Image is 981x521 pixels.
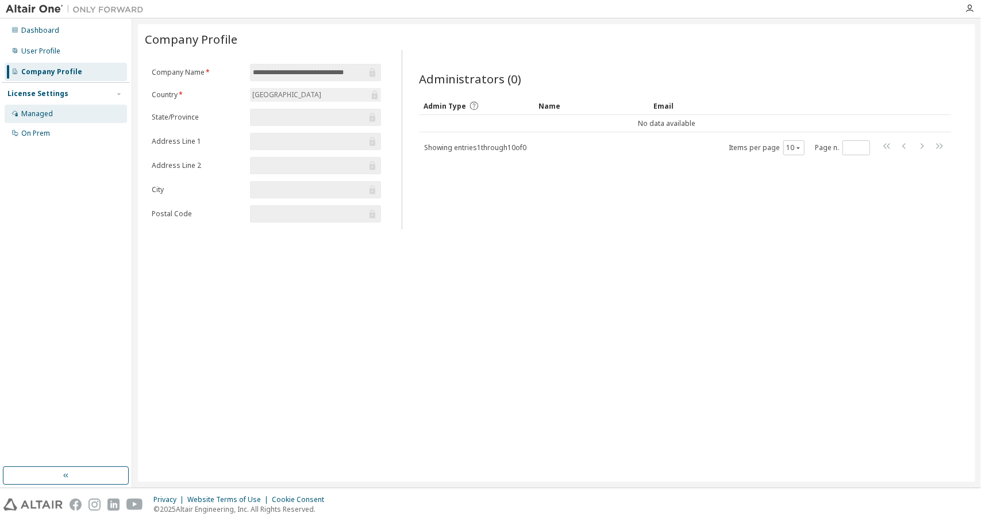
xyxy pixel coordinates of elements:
[107,499,120,511] img: linkedin.svg
[152,137,243,146] label: Address Line 1
[152,90,243,99] label: Country
[152,113,243,122] label: State/Province
[539,97,645,115] div: Name
[89,499,101,511] img: instagram.svg
[126,499,143,511] img: youtube.svg
[251,89,323,101] div: [GEOGRAPHIC_DATA]
[21,47,60,56] div: User Profile
[786,143,802,152] button: 10
[152,161,243,170] label: Address Line 2
[152,185,243,194] label: City
[7,89,68,98] div: License Settings
[6,3,149,15] img: Altair One
[424,101,467,111] span: Admin Type
[425,143,527,152] span: Showing entries 1 through 10 of 0
[70,499,82,511] img: facebook.svg
[152,209,243,219] label: Postal Code
[250,88,380,102] div: [GEOGRAPHIC_DATA]
[654,97,760,115] div: Email
[145,31,237,47] span: Company Profile
[21,129,50,138] div: On Prem
[21,26,59,35] div: Dashboard
[3,499,63,511] img: altair_logo.svg
[152,68,243,77] label: Company Name
[815,140,870,155] span: Page n.
[21,109,53,118] div: Managed
[729,140,805,155] span: Items per page
[420,71,522,87] span: Administrators (0)
[153,504,331,514] p: © 2025 Altair Engineering, Inc. All Rights Reserved.
[153,495,187,504] div: Privacy
[272,495,331,504] div: Cookie Consent
[187,495,272,504] div: Website Terms of Use
[420,115,915,132] td: No data available
[21,67,82,76] div: Company Profile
